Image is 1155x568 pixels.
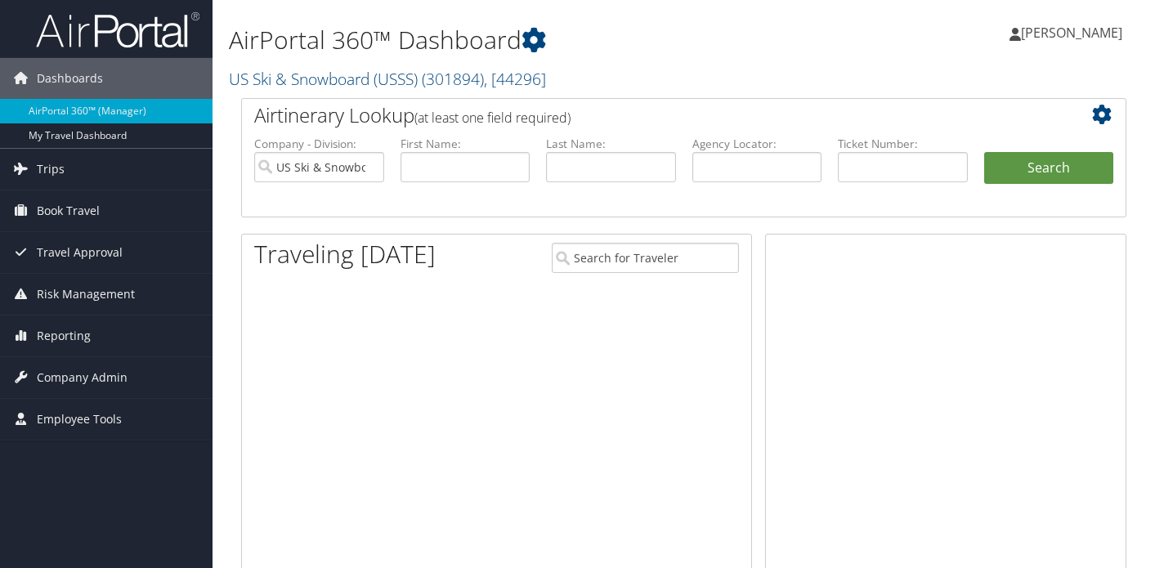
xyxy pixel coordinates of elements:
span: ( 301894 ) [422,68,484,90]
span: Trips [37,149,65,190]
span: Reporting [37,315,91,356]
span: Employee Tools [37,399,122,440]
label: Last Name: [546,136,676,152]
input: Search for Traveler [552,243,740,273]
h1: Traveling [DATE] [254,237,436,271]
a: US Ski & Snowboard (USSS) [229,68,546,90]
button: Search [984,152,1114,185]
label: Company - Division: [254,136,384,152]
label: Ticket Number: [838,136,968,152]
span: (at least one field required) [414,109,571,127]
h2: Airtinerary Lookup [254,101,1040,129]
span: Travel Approval [37,232,123,273]
label: Agency Locator: [692,136,822,152]
span: Risk Management [37,274,135,315]
span: [PERSON_NAME] [1021,24,1122,42]
span: , [ 44296 ] [484,68,546,90]
span: Book Travel [37,190,100,231]
h1: AirPortal 360™ Dashboard [229,23,835,57]
img: airportal-logo.png [36,11,199,49]
label: First Name: [401,136,530,152]
span: Company Admin [37,357,128,398]
span: Dashboards [37,58,103,99]
a: [PERSON_NAME] [1010,8,1139,57]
